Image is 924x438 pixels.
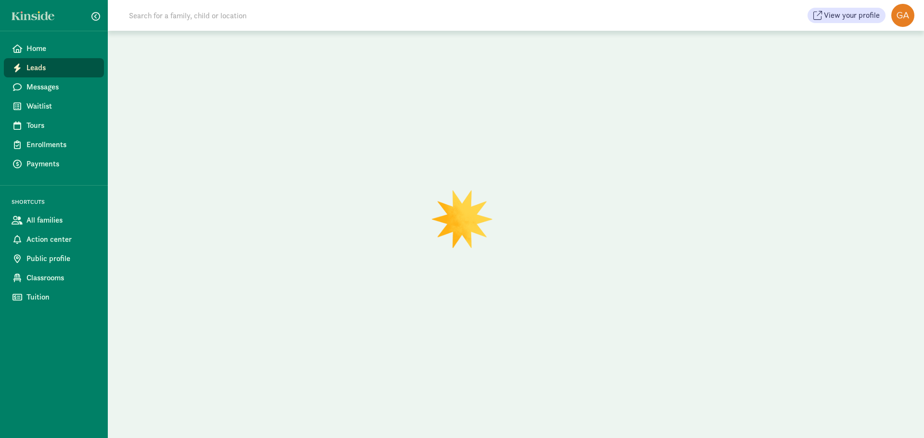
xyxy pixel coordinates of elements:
a: Tours [4,116,104,135]
button: View your profile [808,8,885,23]
span: Action center [26,234,96,245]
a: Payments [4,154,104,174]
span: Waitlist [26,100,96,112]
input: Search for a family, child or location [123,6,393,25]
span: Home [26,43,96,54]
a: Action center [4,230,104,249]
span: Tuition [26,291,96,303]
span: Messages [26,81,96,93]
span: All families [26,214,96,226]
span: Payments [26,158,96,170]
a: Waitlist [4,97,104,116]
a: Public profile [4,249,104,268]
a: Leads [4,58,104,77]
span: Tours [26,120,96,131]
a: Enrollments [4,135,104,154]
span: Public profile [26,253,96,264]
span: Classrooms [26,272,96,284]
a: Tuition [4,288,104,307]
a: All families [4,211,104,230]
span: Leads [26,62,96,74]
span: Enrollments [26,139,96,150]
a: Home [4,39,104,58]
a: Messages [4,77,104,97]
a: Classrooms [4,268,104,288]
span: View your profile [824,10,880,21]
